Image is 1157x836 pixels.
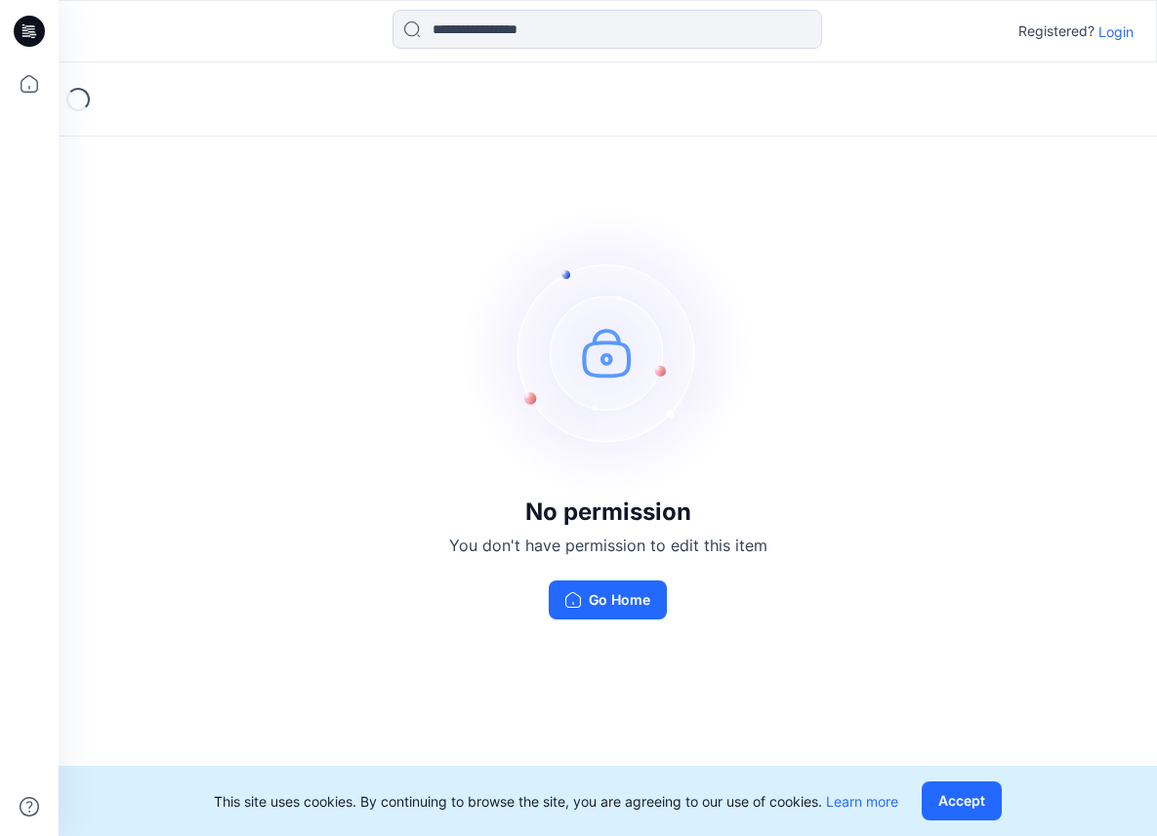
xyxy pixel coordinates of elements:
[826,793,898,810] a: Learn more
[1098,21,1134,42] p: Login
[922,781,1002,820] button: Accept
[449,534,767,557] p: You don't have permission to edit this item
[549,580,667,619] button: Go Home
[214,791,898,812] p: This site uses cookies. By continuing to browse the site, you are agreeing to our use of cookies.
[462,206,755,498] img: no-perm.svg
[1018,20,1095,43] p: Registered?
[449,498,767,526] h3: No permission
